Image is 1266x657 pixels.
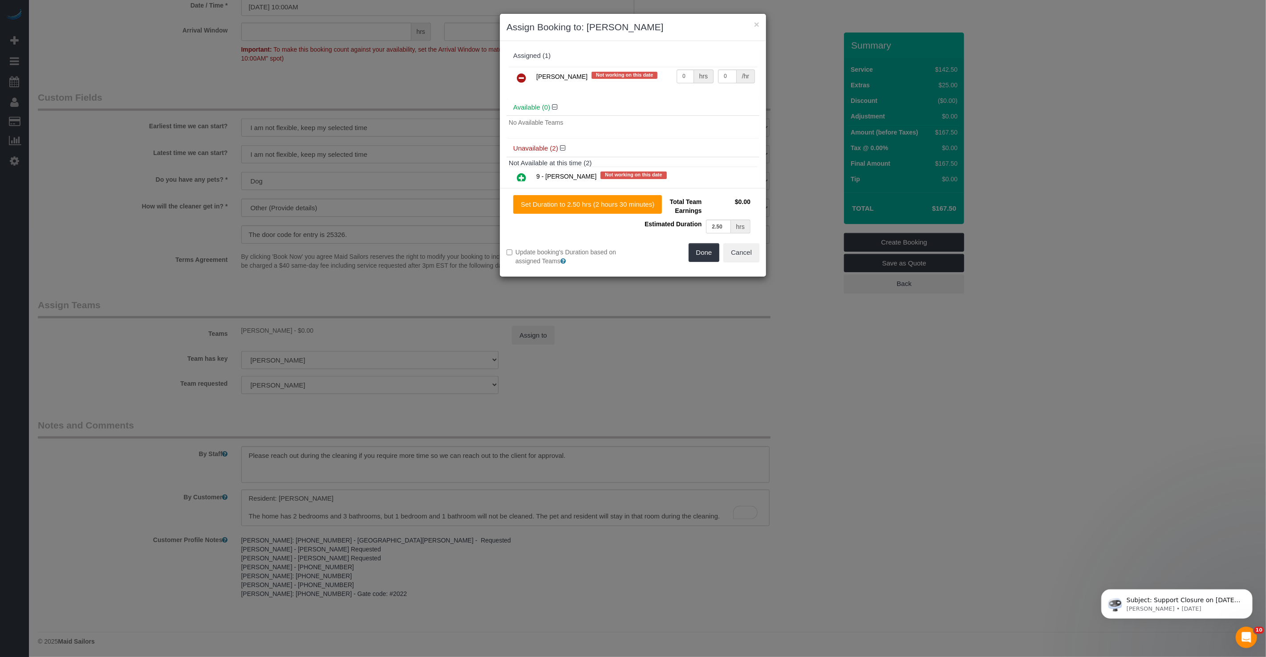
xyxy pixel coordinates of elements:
[694,69,714,83] div: hrs
[689,243,720,262] button: Done
[1088,571,1266,633] iframe: Intercom notifications message
[509,119,563,126] span: No Available Teams
[507,248,626,265] label: Update booking's Duration based on assigned Teams
[723,243,759,262] button: Cancel
[536,73,588,80] span: [PERSON_NAME]
[645,220,702,228] span: Estimated Duration
[601,171,666,179] span: Not working on this date
[592,72,657,79] span: Not working on this date
[737,69,755,83] div: /hr
[640,195,704,217] td: Total Team Earnings
[536,173,596,180] span: 9 - [PERSON_NAME]
[509,159,757,167] h4: Not Available at this time (2)
[507,249,512,255] input: Update booking's Duration based on assigned Teams
[513,195,662,214] button: Set Duration to 2.50 hrs (2 hours 30 minutes)
[507,20,759,34] h3: Assign Booking to: [PERSON_NAME]
[513,52,753,60] div: Assigned (1)
[731,220,751,233] div: hrs
[754,20,759,29] button: ×
[513,104,753,111] h4: Available (0)
[1254,627,1264,634] span: 10
[513,145,753,152] h4: Unavailable (2)
[1236,627,1257,648] iframe: Intercom live chat
[704,195,753,217] td: $0.00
